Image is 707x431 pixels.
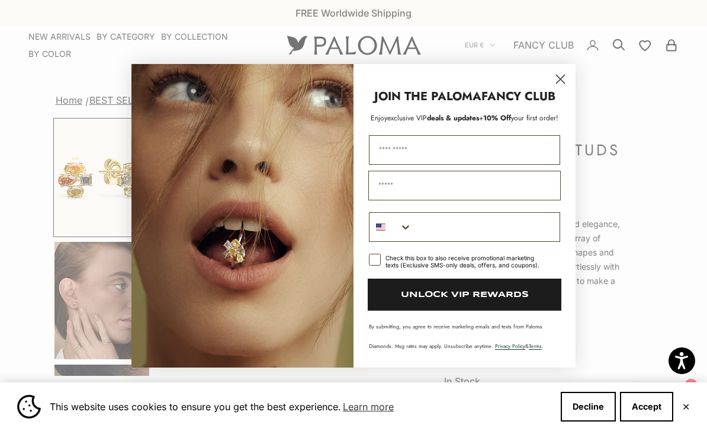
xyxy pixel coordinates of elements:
[387,113,427,123] span: exclusive VIP
[369,323,560,350] p: By submitting, you agree to receive marketing emails and texts from Paloma Diamonds. Msg rates ma...
[376,222,385,232] img: United States
[17,395,41,419] img: Cookie banner
[620,392,673,422] button: Accept
[368,171,561,200] input: Email
[550,69,571,90] button: Close dialog
[479,113,558,123] span: + your first order!
[495,342,525,350] a: Privacy Policy
[368,279,561,311] button: UNLOCK VIP REWARDS
[483,113,511,123] span: 10% Off
[369,213,412,241] button: Search Countries
[481,88,555,105] strong: FANCY CLUB
[682,403,690,410] button: Close
[50,398,551,416] span: This website uses cookies to ensure you get the best experience.
[387,113,479,123] span: deals & updates
[374,88,481,105] strong: JOIN THE PALOMA
[495,342,544,350] span: & .
[385,254,546,269] div: Check this box to also receive promotional marketing texts (Exclusive SMS-only deals, offers, and...
[131,64,353,368] img: Loading...
[529,342,542,350] a: Terms
[561,392,616,422] button: Decline
[371,113,387,123] span: Enjoy
[369,135,560,165] input: First Name
[341,398,396,416] a: Learn more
